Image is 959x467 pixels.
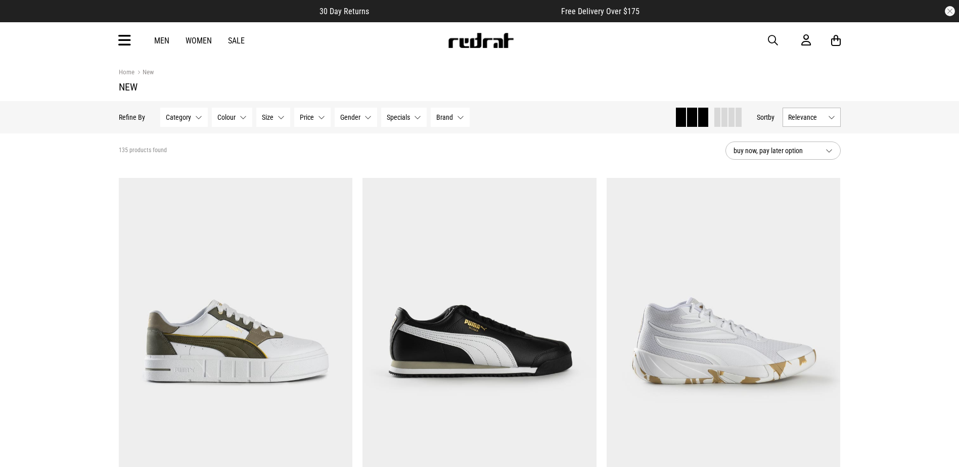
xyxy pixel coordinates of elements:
span: buy now, pay later option [734,145,817,157]
span: Size [262,113,273,121]
button: buy now, pay later option [725,142,841,160]
a: Women [186,36,212,45]
button: Brand [431,108,470,127]
span: Colour [217,113,236,121]
a: Home [119,68,134,76]
a: New [134,68,154,78]
span: Relevance [788,113,824,121]
img: Redrat logo [447,33,514,48]
button: Specials [381,108,427,127]
a: Sale [228,36,245,45]
p: Refine By [119,113,145,121]
button: Sortby [757,111,774,123]
span: Specials [387,113,410,121]
a: Men [154,36,169,45]
h1: New [119,81,841,93]
span: 30 Day Returns [319,7,369,16]
span: Free Delivery Over $175 [561,7,640,16]
span: Price [300,113,314,121]
button: Category [160,108,208,127]
button: Relevance [783,108,841,127]
button: Gender [335,108,377,127]
span: Brand [436,113,453,121]
button: Price [294,108,331,127]
span: by [768,113,774,121]
iframe: Customer reviews powered by Trustpilot [389,6,541,16]
span: Gender [340,113,360,121]
button: Size [256,108,290,127]
span: Category [166,113,191,121]
span: 135 products found [119,147,167,155]
button: Colour [212,108,252,127]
